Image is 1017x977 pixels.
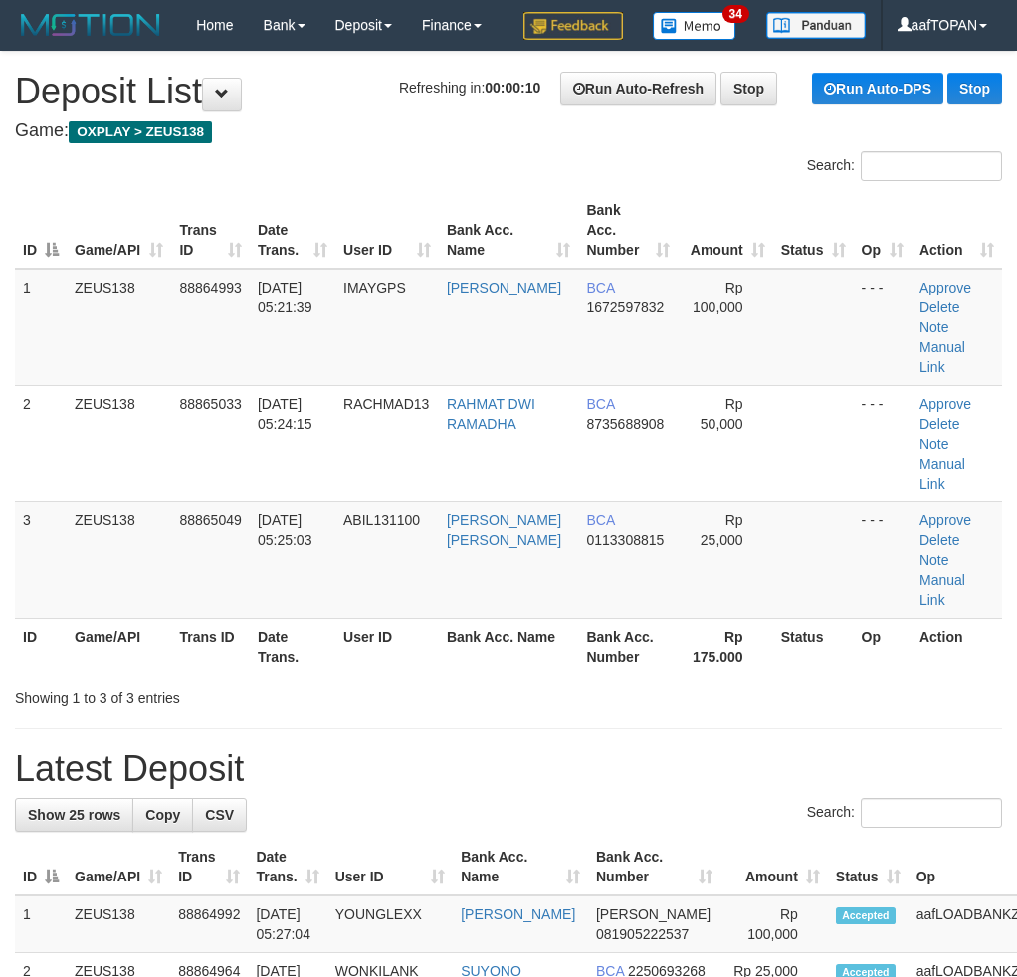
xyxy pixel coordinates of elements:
a: Delete [919,532,959,548]
a: Stop [947,73,1002,104]
th: Bank Acc. Name: activate to sort column ascending [453,839,588,895]
th: Bank Acc. Name [439,618,579,675]
td: [DATE] 05:27:04 [248,895,326,953]
img: Feedback.jpg [523,12,623,40]
span: [DATE] 05:21:39 [258,280,312,315]
th: Game/API: activate to sort column ascending [67,839,170,895]
span: OXPLAY > ZEUS138 [69,121,212,143]
th: Date Trans. [250,618,335,675]
span: 88865049 [179,512,241,528]
span: CSV [205,807,234,823]
span: BCA [586,512,614,528]
span: Copy 0113308815 to clipboard [586,532,664,548]
th: Op [854,618,912,675]
th: Amount: activate to sort column ascending [678,192,773,269]
span: Rp 100,000 [693,280,743,315]
span: [PERSON_NAME] [596,906,711,922]
a: [PERSON_NAME] [461,906,575,922]
th: Bank Acc. Number: activate to sort column ascending [588,839,720,895]
h1: Latest Deposit [15,749,1002,789]
img: MOTION_logo.png [15,10,166,40]
span: Rp 50,000 [701,396,743,432]
a: Stop [720,72,777,105]
a: [PERSON_NAME] [447,280,561,295]
strong: 00:00:10 [485,80,540,96]
a: Note [919,552,949,568]
th: Action: activate to sort column ascending [912,192,1002,269]
th: User ID: activate to sort column ascending [327,839,453,895]
a: Manual Link [919,572,965,608]
td: - - - [854,269,912,386]
td: 88864992 [170,895,248,953]
span: [DATE] 05:25:03 [258,512,312,548]
img: panduan.png [766,12,866,39]
span: 88865033 [179,396,241,412]
span: Refreshing in: [399,80,540,96]
td: Rp 100,000 [720,895,828,953]
th: Game/API [67,618,171,675]
a: Delete [919,416,959,432]
span: Copy [145,807,180,823]
span: 34 [722,5,749,23]
td: - - - [854,385,912,501]
span: BCA [586,396,614,412]
th: User ID: activate to sort column ascending [335,192,439,269]
span: Copy 1672597832 to clipboard [586,299,664,315]
th: Trans ID [171,618,249,675]
h1: Deposit List [15,72,1002,111]
span: BCA [586,280,614,295]
th: Status: activate to sort column ascending [773,192,854,269]
label: Search: [807,151,1002,181]
span: IMAYGPS [343,280,406,295]
th: Op: activate to sort column ascending [854,192,912,269]
td: - - - [854,501,912,618]
td: YOUNGLEXX [327,895,453,953]
a: [PERSON_NAME] [PERSON_NAME] [447,512,561,548]
th: ID: activate to sort column descending [15,192,67,269]
th: Bank Acc. Number: activate to sort column ascending [578,192,677,269]
a: Run Auto-Refresh [560,72,716,105]
th: Trans ID: activate to sort column ascending [171,192,249,269]
span: Show 25 rows [28,807,120,823]
th: Trans ID: activate to sort column ascending [170,839,248,895]
th: Rp 175.000 [678,618,773,675]
a: Approve [919,396,971,412]
th: Game/API: activate to sort column ascending [67,192,171,269]
a: Show 25 rows [15,798,133,832]
a: Approve [919,512,971,528]
a: CSV [192,798,247,832]
th: User ID [335,618,439,675]
th: Status: activate to sort column ascending [828,839,909,895]
a: Manual Link [919,456,965,491]
a: Delete [919,299,959,315]
a: Copy [132,798,193,832]
td: 2 [15,385,67,501]
td: 3 [15,501,67,618]
div: Showing 1 to 3 of 3 entries [15,681,409,708]
th: Bank Acc. Name: activate to sort column ascending [439,192,579,269]
th: Amount: activate to sort column ascending [720,839,828,895]
a: Note [919,436,949,452]
td: 1 [15,269,67,386]
span: Copy 8735688908 to clipboard [586,416,664,432]
a: Run Auto-DPS [812,73,943,104]
span: Accepted [836,907,896,924]
span: RACHMAD13 [343,396,429,412]
th: ID: activate to sort column descending [15,839,67,895]
th: Action [912,618,1002,675]
a: RAHMAT DWI RAMADHA [447,396,535,432]
span: 88864993 [179,280,241,295]
input: Search: [861,798,1002,828]
span: Copy 081905222537 to clipboard [596,926,689,942]
a: Manual Link [919,339,965,375]
th: Bank Acc. Number [578,618,677,675]
img: Button%20Memo.svg [653,12,736,40]
th: Date Trans.: activate to sort column ascending [250,192,335,269]
span: [DATE] 05:24:15 [258,396,312,432]
h4: Game: [15,121,1002,141]
span: Rp 25,000 [701,512,743,548]
a: Note [919,319,949,335]
input: Search: [861,151,1002,181]
td: 1 [15,895,67,953]
label: Search: [807,798,1002,828]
